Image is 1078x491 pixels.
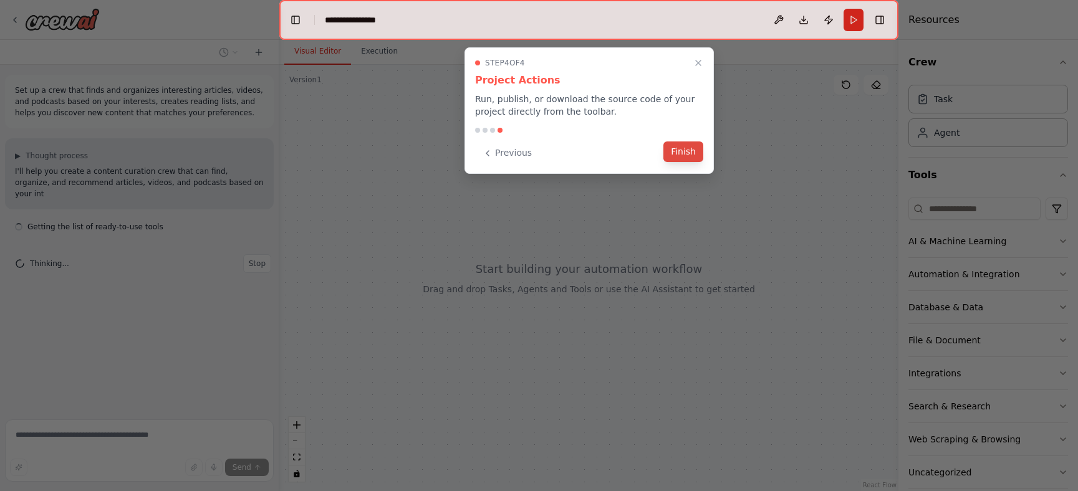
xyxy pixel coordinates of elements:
[475,73,703,88] h3: Project Actions
[485,58,525,68] span: Step 4 of 4
[663,141,703,162] button: Finish
[475,93,703,118] p: Run, publish, or download the source code of your project directly from the toolbar.
[287,11,304,29] button: Hide left sidebar
[691,55,706,70] button: Close walkthrough
[475,143,539,163] button: Previous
